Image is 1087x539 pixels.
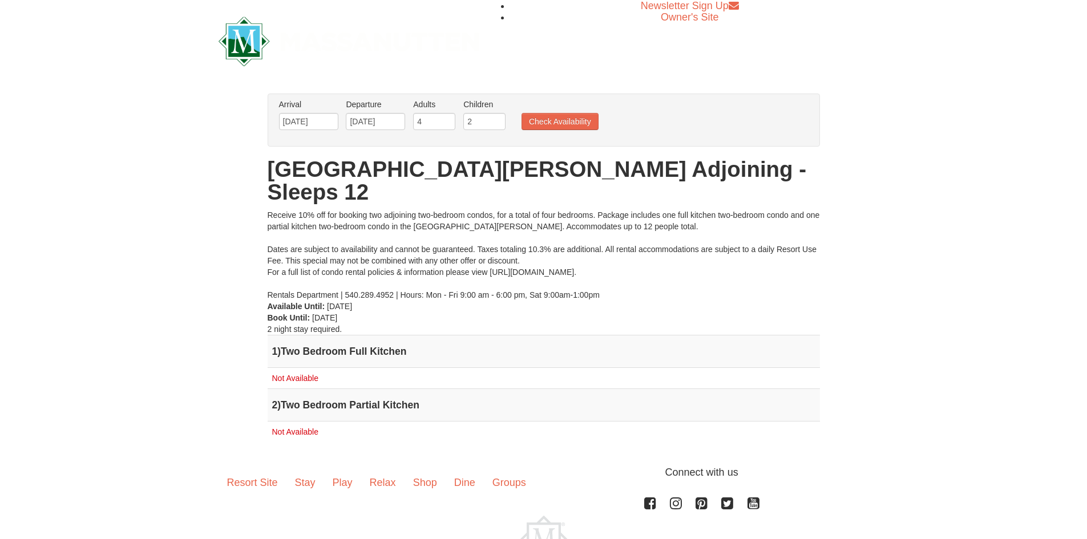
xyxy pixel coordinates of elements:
div: Receive 10% off for booking two adjoining two-bedroom condos, for a total of four bedrooms. Packa... [268,209,820,301]
a: Groups [484,465,535,500]
p: Connect with us [219,465,869,480]
button: Check Availability [522,113,599,130]
h4: 2 Two Bedroom Partial Kitchen [272,399,815,411]
span: [DATE] [312,313,337,322]
span: ) [277,346,281,357]
strong: Available Until: [268,302,325,311]
label: Departure [346,99,405,110]
a: Shop [405,465,446,500]
a: Massanutten Resort [219,26,480,53]
a: Dine [446,465,484,500]
a: Resort Site [219,465,286,500]
span: Not Available [272,374,318,383]
a: Play [324,465,361,500]
img: Massanutten Resort Logo [219,17,480,66]
span: ) [277,399,281,411]
label: Arrival [279,99,338,110]
span: [DATE] [327,302,352,311]
a: Relax [361,465,405,500]
label: Children [463,99,506,110]
strong: Book Until: [268,313,310,322]
span: 2 night stay required. [268,325,342,334]
h1: [GEOGRAPHIC_DATA][PERSON_NAME] Adjoining - Sleeps 12 [268,158,820,204]
a: Owner's Site [661,11,718,23]
label: Adults [413,99,455,110]
h4: 1 Two Bedroom Full Kitchen [272,346,815,357]
a: Stay [286,465,324,500]
span: Not Available [272,427,318,436]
